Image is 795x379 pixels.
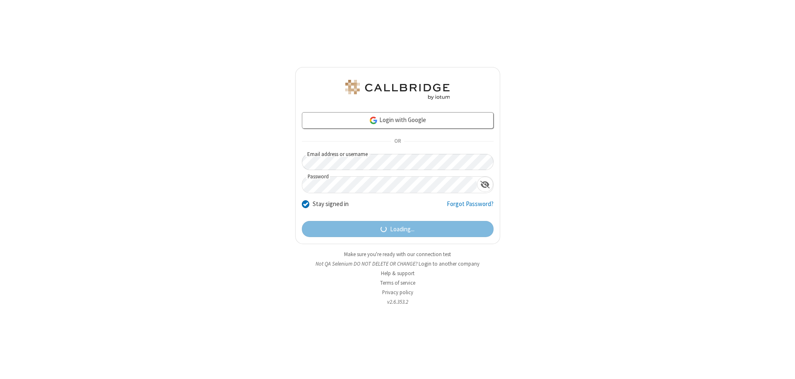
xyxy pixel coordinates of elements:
a: Terms of service [380,279,415,286]
a: Help & support [381,270,414,277]
button: Login to another company [419,260,479,268]
a: Forgot Password? [447,199,494,215]
span: Loading... [390,225,414,234]
span: OR [391,136,404,147]
a: Privacy policy [382,289,413,296]
label: Stay signed in [313,199,349,209]
input: Password [302,177,477,193]
img: QA Selenium DO NOT DELETE OR CHANGE [344,80,451,100]
a: Make sure you're ready with our connection test [344,251,451,258]
div: Show password [477,177,493,192]
li: v2.6.353.2 [295,298,500,306]
input: Email address or username [302,154,494,170]
li: Not QA Selenium DO NOT DELETE OR CHANGE? [295,260,500,268]
button: Loading... [302,221,494,237]
a: Login with Google [302,112,494,129]
img: google-icon.png [369,116,378,125]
